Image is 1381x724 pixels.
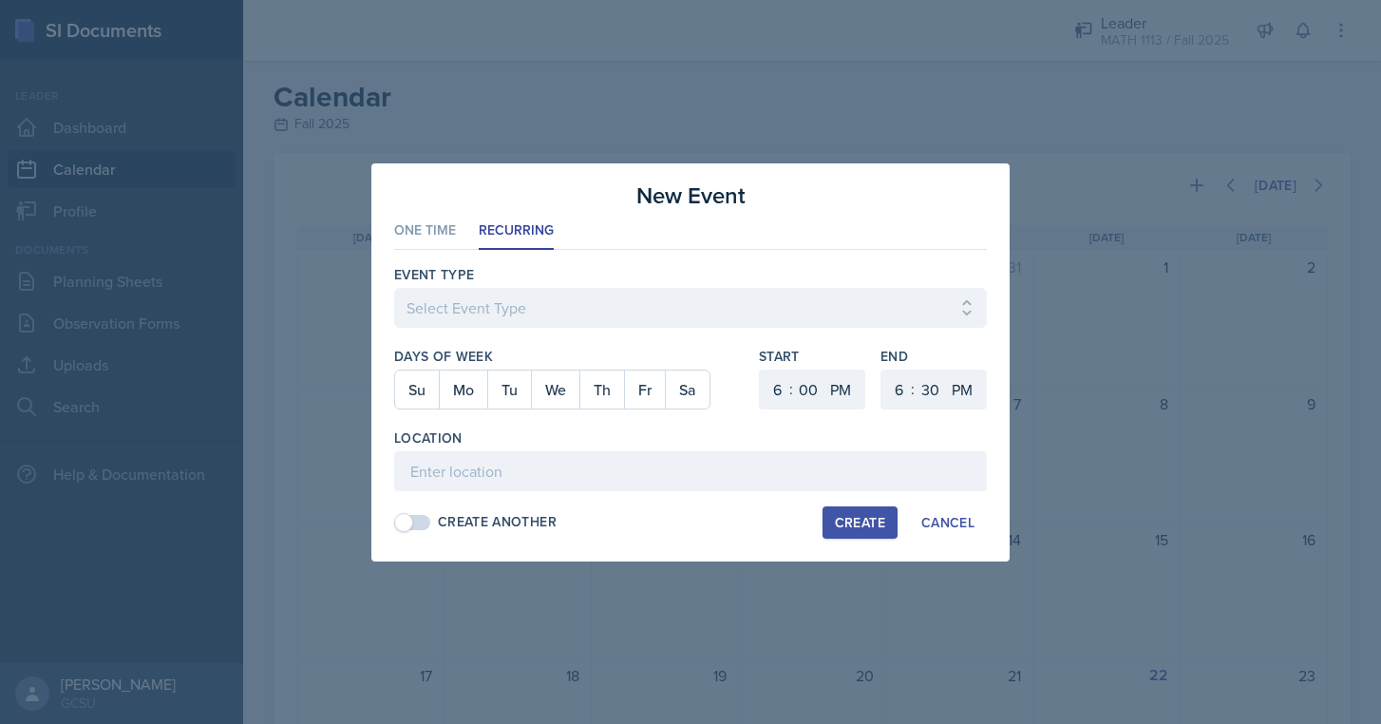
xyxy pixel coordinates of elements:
[479,213,554,250] li: Recurring
[579,371,624,409] button: Th
[438,512,557,532] div: Create Another
[835,515,885,530] div: Create
[394,429,463,448] label: Location
[911,377,915,400] div: :
[789,377,793,400] div: :
[624,371,665,409] button: Fr
[439,371,487,409] button: Mo
[394,213,456,250] li: One Time
[394,347,744,366] label: Days of Week
[395,371,439,409] button: Su
[636,179,746,213] h3: New Event
[823,506,898,539] button: Create
[880,347,987,366] label: End
[921,515,974,530] div: Cancel
[394,451,987,491] input: Enter location
[665,371,709,409] button: Sa
[909,506,987,539] button: Cancel
[531,371,579,409] button: We
[394,265,475,284] label: Event Type
[487,371,531,409] button: Tu
[759,347,865,366] label: Start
